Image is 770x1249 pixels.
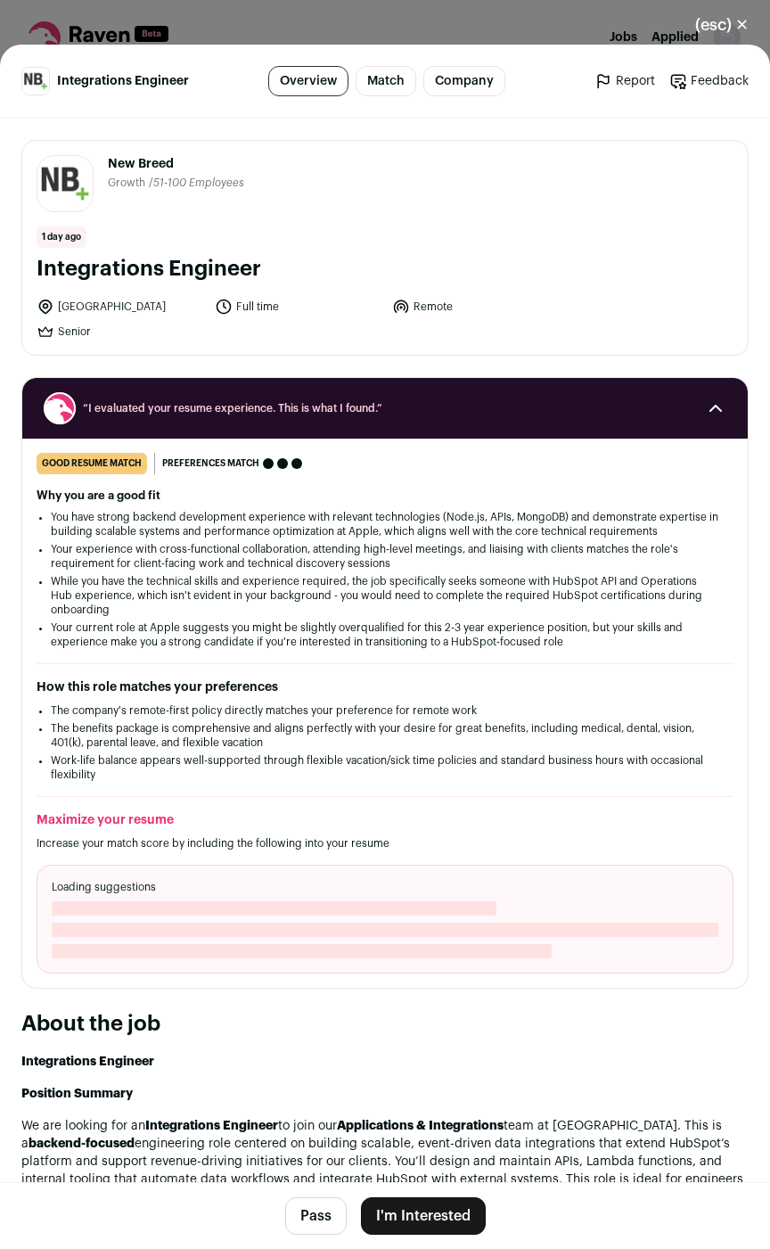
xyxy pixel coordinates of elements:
li: Your current role at Apple suggests you might be slightly overqualified for this 2-3 year experie... [51,620,719,649]
p: We are looking for an to join our team at [GEOGRAPHIC_DATA]. This is a engineering role centered ... [21,1117,749,1206]
strong: Integrations Engineer [21,1056,154,1068]
div: good resume match [37,453,147,474]
li: The benefits package is comprehensive and aligns perfectly with your desire for great benefits, i... [51,721,719,750]
a: Match [356,66,416,96]
a: Company [423,66,505,96]
li: You have strong backend development experience with relevant technologies (Node.js, APIs, MongoDB... [51,510,719,538]
span: New Breed [108,155,244,173]
img: 6e57f7c695de3858e4f533f4aff552827ae101d8640ed37b686128de2655f085.jpg [37,156,93,211]
li: [GEOGRAPHIC_DATA] [37,298,204,316]
li: / [149,177,244,190]
li: While you have the technical skills and experience required, the job specifically seeks someone w... [51,574,719,617]
div: Loading suggestions [37,865,733,974]
img: 6e57f7c695de3858e4f533f4aff552827ae101d8640ed37b686128de2655f085.jpg [22,68,49,94]
li: Growth [108,177,149,190]
h2: How this role matches your preferences [37,678,733,696]
button: Pass [285,1197,347,1235]
li: Work-life balance appears well-supported through flexible vacation/sick time policies and standar... [51,753,719,782]
span: Integrations Engineer [57,72,189,90]
li: The company's remote-first policy directly matches your preference for remote work [51,703,719,718]
span: 1 day ago [37,226,86,248]
a: Overview [268,66,348,96]
a: Report [594,72,655,90]
span: Preferences match [162,455,259,472]
h2: Why you are a good fit [37,489,733,503]
strong: backend-focused [29,1138,135,1150]
h2: About the job [21,1010,749,1039]
li: Senior [37,323,204,341]
li: Your experience with cross-functional collaboration, attending high-level meetings, and liaising ... [51,542,719,571]
h1: Integrations Engineer [37,255,733,283]
button: Close modal [674,5,770,45]
span: 51-100 Employees [153,177,244,188]
li: Full time [215,298,382,316]
li: Remote [392,298,560,316]
h2: Maximize your resume [37,811,733,829]
p: Increase your match score by including the following into your resume [37,836,733,850]
strong: Integrations Engineer [145,1120,278,1132]
button: I'm Interested [361,1197,486,1235]
a: Feedback [669,72,749,90]
strong: Position Summary [21,1088,133,1100]
span: “I evaluated your resume experience. This is what I found.” [83,401,687,415]
strong: Applications & Integrations [337,1120,504,1132]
